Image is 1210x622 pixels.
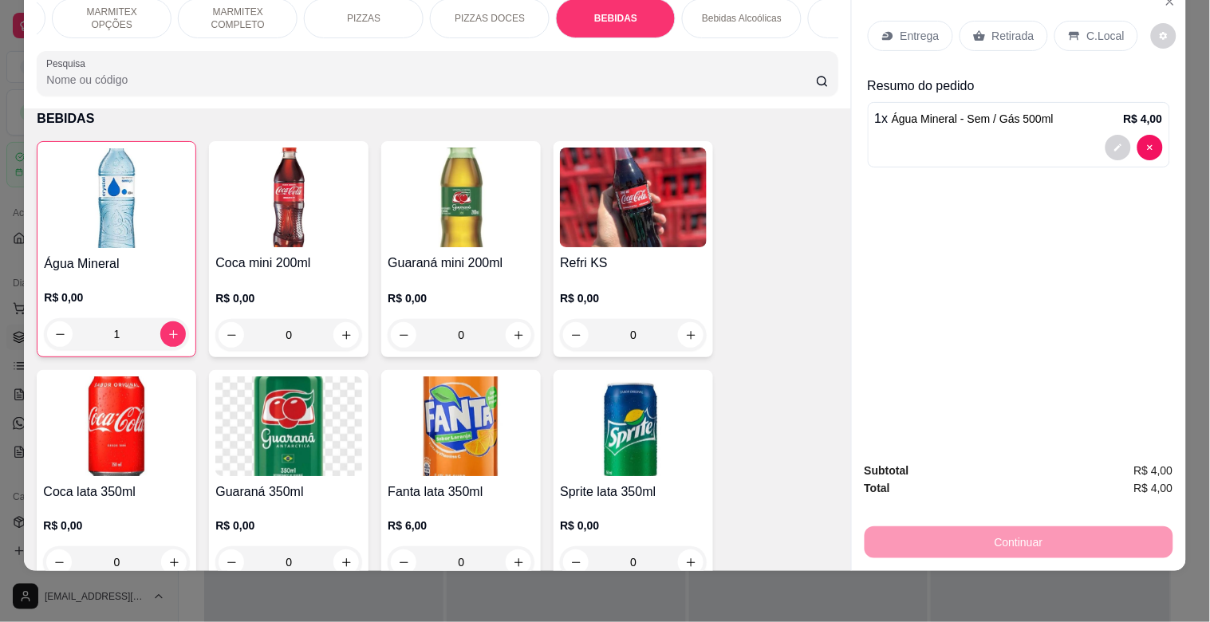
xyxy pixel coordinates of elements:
[1087,28,1125,44] p: C.Local
[65,6,158,31] p: MARMITEX OPÇÕES
[43,518,190,533] p: R$ 0,00
[901,28,940,44] p: Entrega
[875,109,1054,128] p: 1 x
[388,254,534,273] h4: Guaraná mini 200ml
[892,112,1054,125] span: Água Mineral - Sem / Gás 500ml
[560,148,707,247] img: product-image
[822,6,914,31] p: Bebidas Não alcoólicas
[391,549,416,575] button: decrease-product-quantity
[506,549,531,575] button: increase-product-quantity
[1134,462,1173,479] span: R$ 4,00
[1106,135,1131,160] button: decrease-product-quantity
[215,290,362,306] p: R$ 0,00
[1134,479,1173,497] span: R$ 4,00
[215,482,362,502] h4: Guaraná 350ml
[191,6,284,31] p: MARMITEX COMPLETO
[388,290,534,306] p: R$ 0,00
[46,57,91,70] label: Pesquisa
[560,290,707,306] p: R$ 0,00
[44,148,189,248] img: product-image
[43,482,190,502] h4: Coca lata 350ml
[1137,135,1163,160] button: decrease-product-quantity
[37,109,838,128] p: BEBIDAS
[44,289,189,305] p: R$ 0,00
[388,376,534,476] img: product-image
[1151,23,1176,49] button: decrease-product-quantity
[560,482,707,502] h4: Sprite lata 350ml
[702,12,782,25] p: Bebidas Alcoólicas
[215,148,362,247] img: product-image
[865,464,909,477] strong: Subtotal
[215,518,362,533] p: R$ 0,00
[388,148,534,247] img: product-image
[388,518,534,533] p: R$ 6,00
[347,12,380,25] p: PIZZAS
[1124,111,1163,127] p: R$ 4,00
[594,12,637,25] p: BEBIDAS
[865,482,890,494] strong: Total
[43,376,190,476] img: product-image
[560,376,707,476] img: product-image
[46,72,816,88] input: Pesquisa
[992,28,1035,44] p: Retirada
[215,376,362,476] img: product-image
[560,254,707,273] h4: Refri KS
[455,12,525,25] p: PIZZAS DOCES
[868,77,1170,96] p: Resumo do pedido
[388,482,534,502] h4: Fanta lata 350ml
[215,254,362,273] h4: Coca mini 200ml
[560,518,707,533] p: R$ 0,00
[44,254,189,274] h4: Água Mineral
